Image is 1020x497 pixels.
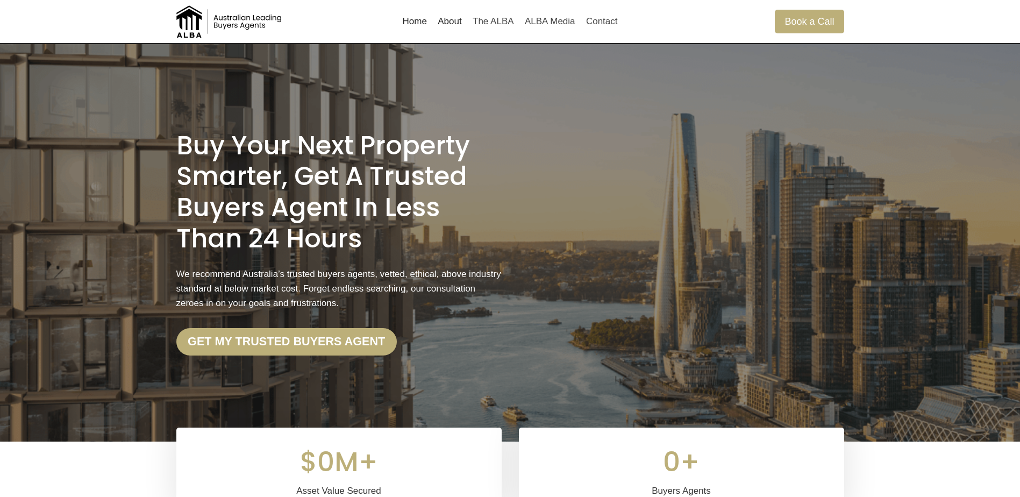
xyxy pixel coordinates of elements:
a: Contact [581,9,623,34]
p: We recommend Australia’s trusted buyers agents, vetted, ethical, above industry standard at below... [176,267,502,311]
img: Australian Leading Buyers Agents [176,5,284,38]
h1: Buy Your Next Property Smarter, Get a Trusted Buyers Agent in less than 24 Hours [176,130,502,254]
nav: Primary Navigation [397,9,623,34]
a: Get my trusted Buyers Agent [176,328,397,356]
strong: Get my trusted Buyers Agent [188,335,385,348]
div: $0M+ [189,441,489,484]
a: About [432,9,467,34]
a: Home [397,9,432,34]
a: Book a Call [775,10,844,33]
a: ALBA Media [519,9,581,34]
div: 0+ [532,441,831,484]
a: The ALBA [467,9,519,34]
